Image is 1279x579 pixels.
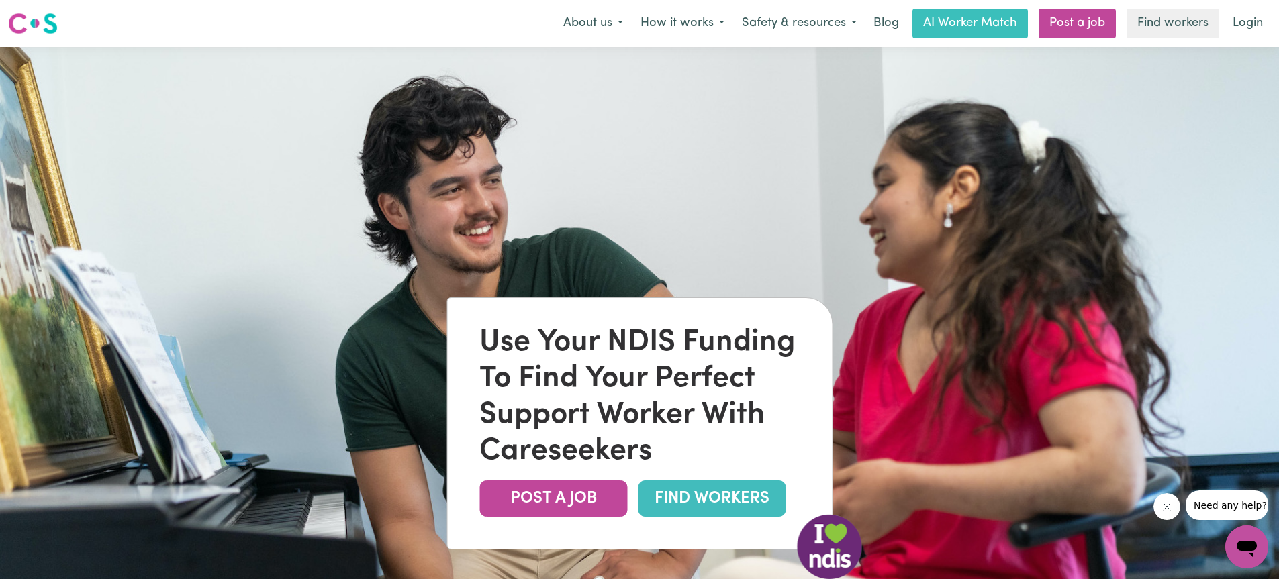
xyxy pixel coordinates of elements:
img: Careseekers logo [8,11,58,36]
img: NDIS Logo [795,512,862,579]
a: Careseekers logo [8,8,58,39]
a: POST A JOB [479,480,627,517]
iframe: Close message [1153,493,1180,520]
button: About us [555,9,632,38]
a: Login [1225,9,1271,38]
button: How it works [632,9,733,38]
div: Use Your NDIS Funding To Find Your Perfect Support Worker With Careseekers [479,325,800,470]
iframe: Button to launch messaging window [1225,525,1268,568]
a: FIND WORKERS [638,480,786,517]
iframe: Message from company [1186,490,1268,520]
a: Find workers [1127,9,1219,38]
a: AI Worker Match [912,9,1028,38]
a: Post a job [1039,9,1116,38]
a: Blog [865,9,907,38]
button: Safety & resources [733,9,865,38]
